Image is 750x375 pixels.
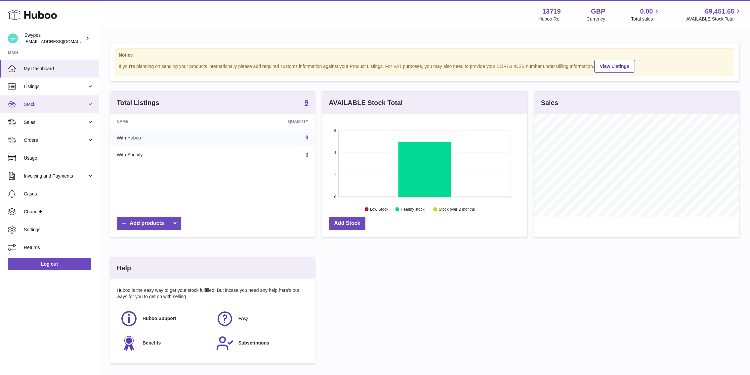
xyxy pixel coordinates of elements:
[631,7,660,22] a: 0.00 Total sales
[401,207,425,212] text: Healthy stock
[117,287,308,300] p: Huboo is the easy way to get your stock fulfilled. But incase you need any help here's our ways f...
[686,7,742,22] a: 69,451.65 AVAILABLE Stock Total
[370,207,389,212] text: Low Stock
[542,7,561,16] strong: 13719
[143,315,176,322] span: Huboo Support
[539,16,561,22] div: Huboo Ref
[24,173,87,179] span: Invoicing and Payments
[120,334,209,352] a: Benefits
[110,146,221,164] td: With Shopify
[686,16,742,22] span: AVAILABLE Stock Total
[24,209,94,215] span: Channels
[640,7,653,16] span: 0.00
[238,315,248,322] span: FAQ
[305,152,308,158] a: 3
[24,155,94,161] span: Usage
[24,39,97,44] span: [EMAIL_ADDRESS][DOMAIN_NAME]
[24,83,87,90] span: Listings
[24,137,87,143] span: Orders
[541,98,558,107] h3: Sales
[24,101,87,108] span: Stock
[117,264,131,273] h3: Help
[24,227,94,233] span: Settings
[594,60,635,73] a: View Listings
[334,151,336,155] text: 4
[110,129,221,146] td: With Huboo
[591,7,605,16] strong: GBP
[305,99,308,106] strong: 9
[329,217,365,230] a: Add Stock
[117,98,159,107] h3: Total Listings
[221,114,315,129] th: Quantity
[439,207,475,212] text: Stock over 2 months
[24,32,84,45] div: Swypes
[305,135,308,140] a: 9
[24,244,94,251] span: Returns
[8,33,18,43] img: hello@swypes.co.uk
[305,99,308,107] a: 9
[334,129,336,133] text: 6
[110,114,221,129] th: Name
[334,195,336,199] text: 0
[216,334,305,352] a: Subscriptions
[705,7,734,16] span: 69,451.65
[329,98,402,107] h3: AVAILABLE Stock Total
[117,217,181,230] a: Add products
[119,52,730,58] strong: Notice
[216,310,305,328] a: FAQ
[143,340,161,346] span: Benefits
[631,16,660,22] span: Total sales
[8,258,91,270] a: Log out
[120,310,209,328] a: Huboo Support
[587,16,605,22] div: Currency
[334,173,336,177] text: 2
[24,66,94,72] span: My Dashboard
[24,191,94,197] span: Cases
[24,119,87,126] span: Sales
[119,59,730,73] div: If you're planning on sending your products internationally please add required customs informati...
[238,340,269,346] span: Subscriptions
